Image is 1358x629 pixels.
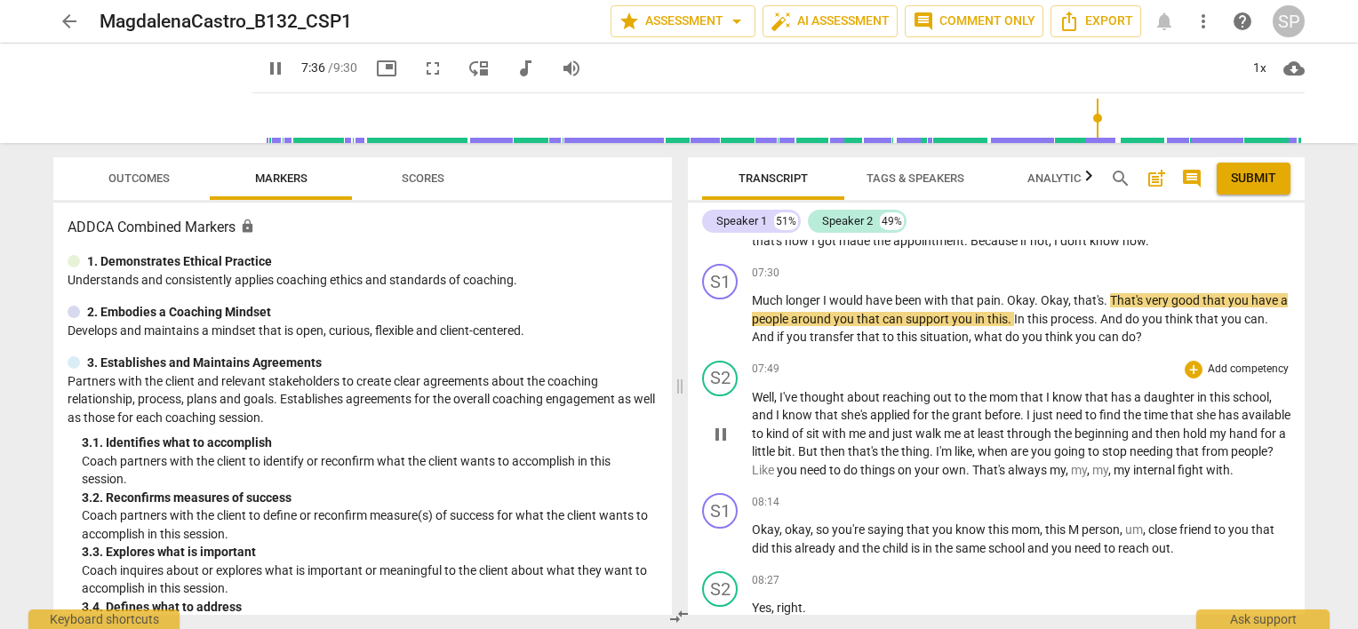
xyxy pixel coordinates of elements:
[849,426,868,441] span: me
[930,444,936,458] span: .
[969,330,974,344] span: ,
[972,463,1008,477] span: That's
[932,522,955,537] span: you
[777,330,787,344] span: if
[774,390,779,404] span: ,
[785,234,811,248] span: how
[702,493,738,529] div: Change speaker
[1267,444,1274,458] span: ?
[515,58,536,79] span: audiotrack
[955,444,972,458] span: like
[771,541,795,555] span: this
[966,463,972,477] span: .
[838,541,862,555] span: and
[972,444,978,458] span: ,
[870,408,913,422] span: applied
[1090,234,1122,248] span: know
[1122,330,1136,344] span: do
[1030,234,1049,248] span: not
[468,58,490,79] span: move_down
[933,390,955,404] span: out
[883,390,933,404] span: reaching
[1131,426,1155,441] span: and
[786,293,823,307] span: longer
[402,171,444,185] span: Scores
[1014,312,1027,326] span: In
[883,330,897,344] span: to
[829,463,843,477] span: to
[779,390,800,404] span: I've
[1181,168,1202,189] span: comment
[881,444,901,458] span: the
[1214,522,1228,537] span: to
[1020,234,1030,248] span: if
[820,444,848,458] span: then
[1011,444,1031,458] span: are
[1104,293,1110,307] span: .
[1217,163,1290,195] button: Please Do Not Submit until your Assessment is Complete
[822,426,849,441] span: with
[839,234,873,248] span: made
[1202,444,1231,458] span: from
[1179,522,1214,537] span: friend
[1058,11,1133,32] span: Export
[752,266,779,281] span: 07:30
[752,444,778,458] span: little
[989,390,1020,404] span: mom
[87,303,271,322] p: 2. Embodies a Coaching Mindset
[782,408,815,422] span: know
[1178,463,1206,477] span: fight
[873,234,893,248] span: the
[915,426,944,441] span: walk
[1074,293,1104,307] span: that's
[792,444,798,458] span: .
[1045,522,1068,537] span: this
[1196,609,1330,629] div: Ask support
[822,212,873,230] div: Speaker 2
[1049,234,1054,248] span: ,
[1123,408,1144,422] span: the
[843,463,860,477] span: do
[944,426,963,441] span: me
[1230,463,1234,477] span: .
[1120,522,1125,537] span: ,
[815,408,841,422] span: that
[619,11,640,32] span: star
[1279,426,1286,441] span: a
[82,452,658,489] p: Coach partners with the client to identify or reconfirm what the client wants to accomplish in th...
[1210,390,1233,404] span: this
[1022,330,1045,344] span: you
[905,5,1043,37] button: Comment only
[1171,293,1202,307] span: good
[1001,293,1007,307] span: .
[847,390,883,404] span: about
[787,330,810,344] span: you
[371,52,403,84] button: Picture in picture
[942,463,966,477] span: own
[1071,463,1087,477] span: Filler word
[1143,522,1148,537] span: ,
[1202,293,1228,307] span: that
[868,426,892,441] span: and
[1122,234,1146,248] span: how
[1242,408,1290,422] span: available
[1206,362,1290,378] p: Add competency
[752,463,777,477] span: Filler word
[68,271,658,290] p: Understands and consistently applies coaching ethics and standards of coaching.
[752,408,776,422] span: and
[1020,390,1046,404] span: that
[68,372,658,427] p: Partners with the client and relevant stakeholders to create clear agreements about the coaching ...
[1221,312,1244,326] span: you
[1273,5,1305,37] button: SP
[87,354,322,372] p: 3. Establishes and Maintains Agreements
[860,463,898,477] span: things
[955,390,969,404] span: to
[1111,390,1134,404] span: has
[816,522,832,537] span: so
[862,541,883,555] span: the
[987,312,1008,326] span: this
[1251,522,1274,537] span: that
[1068,293,1074,307] span: ,
[1110,168,1131,189] span: search
[771,11,890,32] span: AI Assessment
